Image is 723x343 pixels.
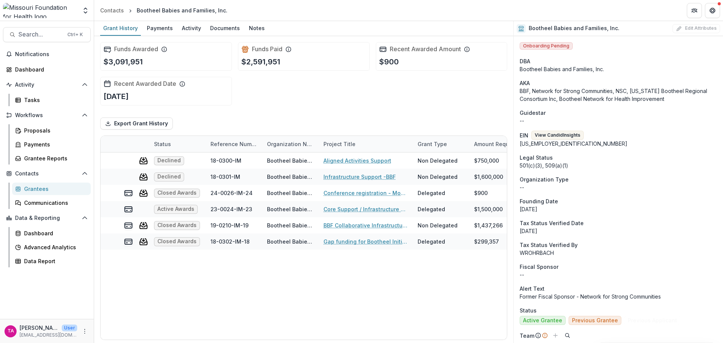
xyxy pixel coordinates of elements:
[520,79,530,87] span: AKA
[100,21,141,36] a: Grant History
[418,238,445,245] div: Delegated
[179,23,204,34] div: Activity
[705,3,720,18] button: Get Help
[24,96,85,104] div: Tasks
[114,80,176,87] h2: Recent Awarded Date
[12,197,91,209] a: Communications
[149,136,206,152] div: Status
[246,23,268,34] div: Notes
[124,205,133,214] button: view-payments
[470,136,545,152] div: Amount Requested
[24,140,85,148] div: Payments
[470,140,529,148] div: Amount Requested
[157,157,181,164] span: Declined
[15,215,79,221] span: Data & Reporting
[246,21,268,36] a: Notes
[520,241,578,249] span: Tax Status Verified By
[3,27,91,42] button: Search...
[520,65,717,73] div: Bootheel Babies and Families, Inc.
[520,205,717,213] div: [DATE]
[62,325,77,331] p: User
[520,162,717,169] div: 501(c)(3), 509(a)(1)
[262,140,319,148] div: Organization Name
[520,271,717,279] div: --
[80,327,89,336] button: More
[15,171,79,177] span: Contacts
[267,238,314,245] div: Bootheel Babies and Families, Inc.
[206,136,262,152] div: Reference Number
[3,3,77,18] img: Missouri Foundation for Health logo
[207,21,243,36] a: Documents
[267,205,314,213] div: Bootheel Babies and Families, Inc.
[323,157,391,165] a: Aligned Activities Support
[137,6,227,14] div: Bootheel Babies and Families, Inc.
[520,42,573,50] span: Onboarding Pending
[474,238,499,245] div: $299,357
[520,285,545,293] span: Alert Text
[520,197,558,205] span: Founding Date
[157,222,197,229] span: Closed Awards
[531,131,584,140] button: View CandidInsights
[563,331,572,340] button: Search
[124,221,133,230] button: view-payments
[18,31,63,38] span: Search...
[15,82,79,88] span: Activity
[418,205,445,213] div: Delegated
[520,131,528,139] p: EIN
[3,212,91,224] button: Open Data & Reporting
[520,293,717,300] p: Former Fiscal Sponsor - Network for Strong Communities
[323,205,409,213] a: Core Support / Infrastructure Support to Continue Capacity Building in the [GEOGRAPHIC_DATA]
[687,3,702,18] button: Partners
[12,94,91,106] a: Tasks
[520,332,534,340] p: Team
[323,221,409,229] a: BBF Collaborative Infrastructure Implementation
[210,173,240,181] div: 18-0301-IM
[80,3,91,18] button: Open entity switcher
[418,157,458,165] div: Non Delegated
[252,46,282,53] h2: Funds Paid
[3,48,91,60] button: Notifications
[157,238,197,245] span: Closed Awards
[520,227,717,235] p: [DATE]
[413,140,451,148] div: Grant Type
[529,25,619,32] h2: Bootheel Babies and Families, Inc.
[628,317,677,324] span: Previous Applicant
[523,317,562,324] span: Active Grantee
[24,257,85,265] div: Data Report
[15,112,79,119] span: Workflows
[12,241,91,253] a: Advanced Analytics
[474,157,499,165] div: $750,000
[24,185,85,193] div: Grantees
[520,117,717,125] div: --
[323,173,396,181] a: Infrastructure Support -BBF
[413,136,470,152] div: Grant Type
[206,140,262,148] div: Reference Number
[12,183,91,195] a: Grantees
[12,124,91,137] a: Proposals
[520,140,717,148] div: [US_EMPLOYER_IDENTIFICATION_NUMBER]
[149,140,175,148] div: Status
[520,263,558,271] span: Fiscal Sponsor
[124,189,133,198] button: view-payments
[207,23,243,34] div: Documents
[3,168,91,180] button: Open Contacts
[12,152,91,165] a: Grantee Reports
[520,306,537,314] span: Status
[100,6,124,14] div: Contacts
[323,238,409,245] a: Gap funding for Bootheel Initiative
[104,91,129,102] p: [DATE]
[474,173,503,181] div: $1,600,000
[520,57,530,65] span: DBA
[551,331,560,340] button: Add
[241,56,280,67] p: $2,591,951
[8,329,14,334] div: Teletia Atkins
[3,79,91,91] button: Open Activity
[157,206,194,212] span: Active Awards
[262,136,319,152] div: Organization Name
[179,21,204,36] a: Activity
[520,219,584,227] span: Tax Status Verified Date
[15,51,88,58] span: Notifications
[12,255,91,267] a: Data Report
[210,157,241,165] div: 18-0300-IM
